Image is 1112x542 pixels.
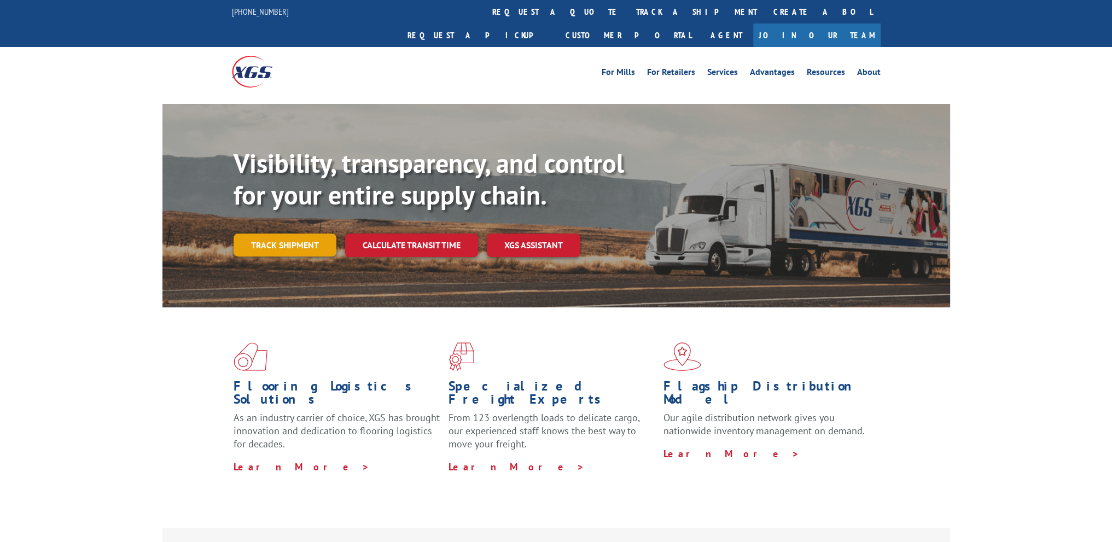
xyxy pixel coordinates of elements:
[663,447,800,460] a: Learn More >
[234,380,440,411] h1: Flooring Logistics Solutions
[663,411,865,437] span: Our agile distribution network gives you nationwide inventory management on demand.
[345,234,478,257] a: Calculate transit time
[234,342,267,371] img: xgs-icon-total-supply-chain-intelligence-red
[449,380,655,411] h1: Specialized Freight Experts
[449,461,585,473] a: Learn More >
[234,461,370,473] a: Learn More >
[232,6,289,17] a: [PHONE_NUMBER]
[557,24,700,47] a: Customer Portal
[234,234,336,257] a: Track shipment
[857,68,881,80] a: About
[807,68,845,80] a: Resources
[399,24,557,47] a: Request a pickup
[700,24,753,47] a: Agent
[602,68,635,80] a: For Mills
[449,411,655,460] p: From 123 overlength loads to delicate cargo, our experienced staff knows the best way to move you...
[753,24,881,47] a: Join Our Team
[707,68,738,80] a: Services
[449,342,474,371] img: xgs-icon-focused-on-flooring-red
[663,342,701,371] img: xgs-icon-flagship-distribution-model-red
[234,146,624,212] b: Visibility, transparency, and control for your entire supply chain.
[647,68,695,80] a: For Retailers
[487,234,580,257] a: XGS ASSISTANT
[663,380,870,411] h1: Flagship Distribution Model
[750,68,795,80] a: Advantages
[234,411,440,450] span: As an industry carrier of choice, XGS has brought innovation and dedication to flooring logistics...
